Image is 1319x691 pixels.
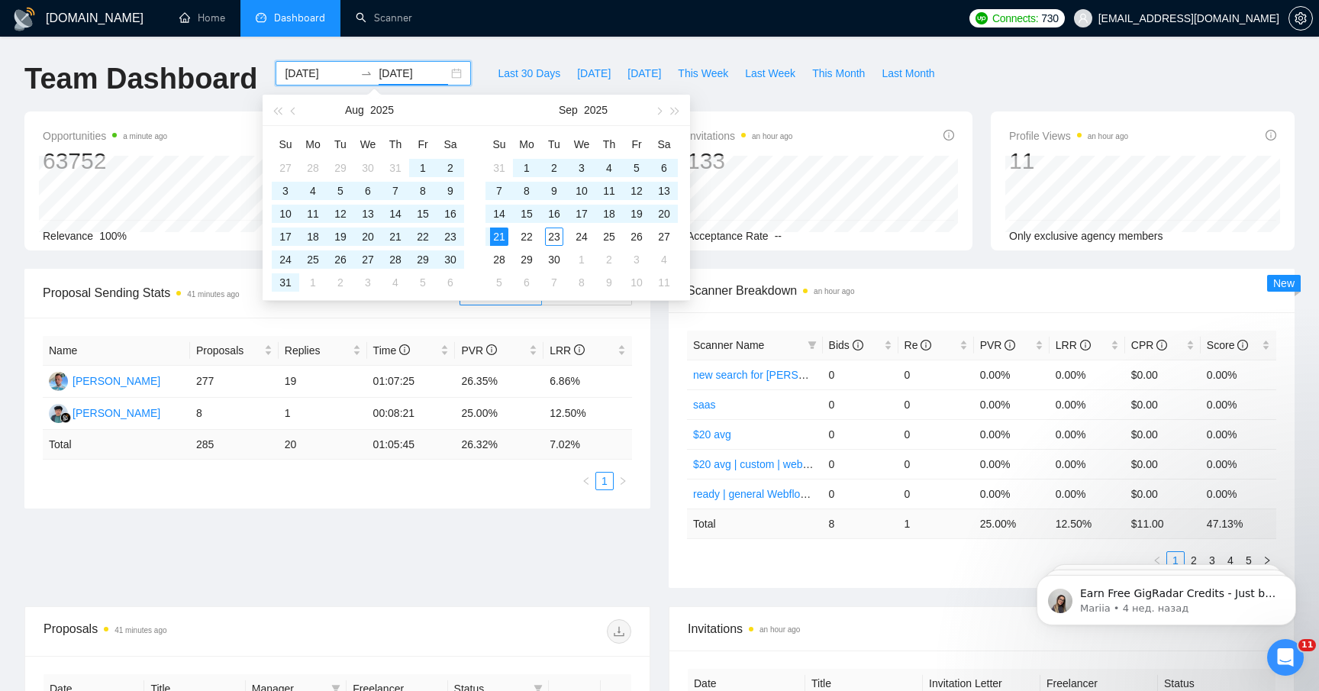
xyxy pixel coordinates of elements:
[627,250,646,269] div: 3
[485,132,513,157] th: Su
[382,132,409,157] th: Th
[34,46,59,70] img: Profile image for Mariia
[1289,12,1312,24] span: setting
[577,65,611,82] span: [DATE]
[66,59,263,73] p: Message from Mariia, sent 4 нед. назад
[627,65,661,82] span: [DATE]
[568,225,595,248] td: 2025-09-24
[379,65,448,82] input: End date
[655,273,673,292] div: 11
[279,366,367,398] td: 19
[99,230,127,242] span: 100%
[43,230,93,242] span: Relevance
[360,67,372,79] span: swap-right
[437,225,464,248] td: 2025-08-23
[595,202,623,225] td: 2025-09-18
[461,344,497,357] span: PVR
[276,182,295,200] div: 3
[43,147,167,176] div: 63752
[43,127,167,145] span: Opportunities
[331,228,350,246] div: 19
[600,228,618,246] div: 25
[354,179,382,202] td: 2025-08-06
[190,336,279,366] th: Proposals
[331,159,350,177] div: 29
[49,404,68,423] img: AJ
[1298,639,1316,651] span: 11
[354,132,382,157] th: We
[489,61,569,86] button: Last 30 Days
[43,283,460,302] span: Proposal Sending Stats
[299,179,327,202] td: 2025-08-04
[568,248,595,271] td: 2025-10-01
[655,250,673,269] div: 4
[513,179,540,202] td: 2025-09-08
[190,366,279,398] td: 277
[655,205,673,223] div: 20
[808,341,817,350] span: filter
[572,228,591,246] div: 24
[627,159,646,177] div: 5
[687,127,792,145] span: Invitations
[669,61,737,86] button: This Week
[356,11,412,24] a: searchScanner
[359,159,377,177] div: 30
[196,342,261,359] span: Proposals
[354,248,382,271] td: 2025-08-27
[1009,127,1128,145] span: Profile Views
[409,202,437,225] td: 2025-08-15
[693,369,854,381] a: new search for [PERSON_NAME]
[299,225,327,248] td: 2025-08-18
[1288,6,1313,31] button: setting
[414,250,432,269] div: 29
[490,228,508,246] div: 21
[619,61,669,86] button: [DATE]
[1050,360,1125,389] td: 0.00%
[518,159,536,177] div: 1
[1009,147,1128,176] div: 11
[627,205,646,223] div: 19
[49,374,160,386] a: RM[PERSON_NAME]
[386,250,405,269] div: 28
[595,225,623,248] td: 2025-09-25
[12,7,37,31] img: logo
[513,157,540,179] td: 2025-09-01
[518,228,536,246] div: 22
[373,344,410,357] span: Time
[623,132,650,157] th: Fr
[299,248,327,271] td: 2025-08-25
[327,225,354,248] td: 2025-08-19
[187,290,239,299] time: 41 minutes ago
[414,182,432,200] div: 8
[498,65,560,82] span: Last 30 Days
[687,230,769,242] span: Acceptance Rate
[382,179,409,202] td: 2025-08-07
[49,372,68,391] img: RM
[1207,339,1248,351] span: Score
[414,273,432,292] div: 5
[354,202,382,225] td: 2025-08-13
[650,248,678,271] td: 2025-10-04
[409,271,437,294] td: 2025-09-05
[299,132,327,157] th: Mo
[540,248,568,271] td: 2025-09-30
[409,225,437,248] td: 2025-08-22
[485,248,513,271] td: 2025-09-28
[359,228,377,246] div: 20
[595,157,623,179] td: 2025-09-04
[693,428,731,441] a: $20 avg
[276,228,295,246] div: 17
[1005,340,1015,350] span: info-circle
[574,344,585,355] span: info-circle
[1273,277,1295,289] span: New
[823,360,898,389] td: 0
[276,205,295,223] div: 10
[650,157,678,179] td: 2025-09-06
[414,159,432,177] div: 1
[66,44,263,59] p: Earn Free GigRadar Credits - Just by Sharing Your Story! 💬 Want more credits for sending proposal...
[485,157,513,179] td: 2025-08-31
[1056,339,1091,351] span: LRR
[441,182,460,200] div: 9
[540,132,568,157] th: Tu
[853,340,863,350] span: info-circle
